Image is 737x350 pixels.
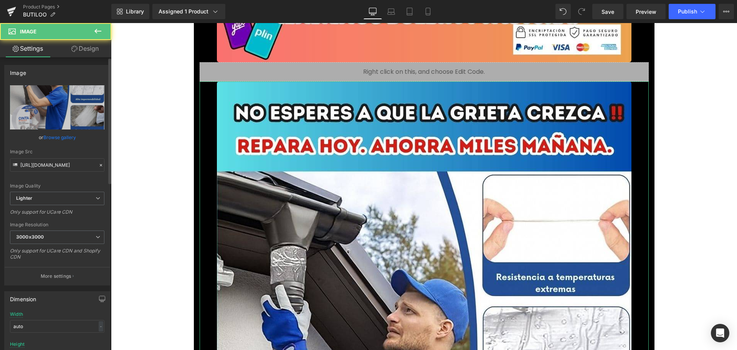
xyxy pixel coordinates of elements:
b: Lighter [16,195,32,201]
div: or [10,133,104,141]
div: Open Intercom Messenger [711,324,729,342]
b: 3000x3000 [16,234,44,240]
div: Image Src [10,149,104,154]
div: Image [10,65,26,76]
input: auto [10,320,104,333]
a: Desktop [364,4,382,19]
span: Image [20,28,36,35]
a: Tablet [400,4,419,19]
div: Height [10,342,25,347]
a: Preview [626,4,666,19]
button: Undo [555,4,571,19]
button: Redo [574,4,589,19]
button: More settings [5,267,110,285]
div: - [99,321,103,332]
a: New Library [111,4,149,19]
div: Dimension [10,292,36,302]
button: More [719,4,734,19]
div: Image Resolution [10,222,104,227]
input: Link [10,158,104,172]
div: Only support for UCare CDN [10,209,104,220]
button: Publish [669,4,716,19]
p: More settings [41,273,71,280]
span: BUTILOO [23,12,47,18]
div: Only support for UCare CDN and Shopify CDN [10,248,104,265]
span: Library [126,8,144,15]
a: Product Pages [23,4,111,10]
a: Design [57,40,113,57]
div: Assigned 1 Product [159,8,219,15]
a: Browse gallery [43,131,76,144]
div: Width [10,312,23,317]
span: Publish [678,8,697,15]
span: Preview [636,8,656,16]
span: Save [601,8,614,16]
div: Image Quality [10,183,104,189]
a: Mobile [419,4,437,19]
a: Laptop [382,4,400,19]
